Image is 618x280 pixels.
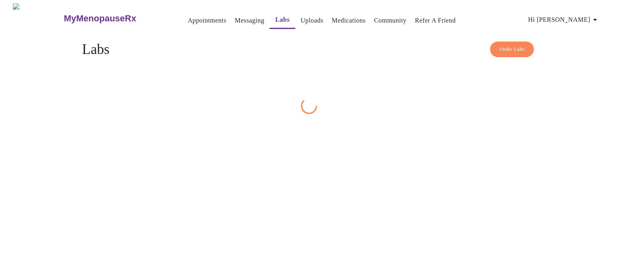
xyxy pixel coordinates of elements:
a: MyMenopauseRx [63,4,168,33]
button: Hi [PERSON_NAME] [525,12,603,28]
button: Order Labs [490,41,534,57]
a: Refer a Friend [415,15,456,26]
span: Hi [PERSON_NAME] [528,14,600,25]
span: Order Labs [499,45,525,54]
button: Refer a Friend [412,12,459,29]
a: Medications [332,15,366,26]
button: Messaging [232,12,268,29]
a: Uploads [301,15,323,26]
button: Uploads [297,12,327,29]
h4: Labs [82,41,536,58]
a: Appointments [187,15,226,26]
button: Medications [329,12,369,29]
button: Labs [270,12,295,29]
a: Labs [275,14,290,25]
a: Community [374,15,407,26]
button: Appointments [184,12,229,29]
a: Messaging [235,15,264,26]
img: MyMenopauseRx Logo [13,3,63,33]
h3: MyMenopauseRx [64,13,136,24]
button: Community [371,12,410,29]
